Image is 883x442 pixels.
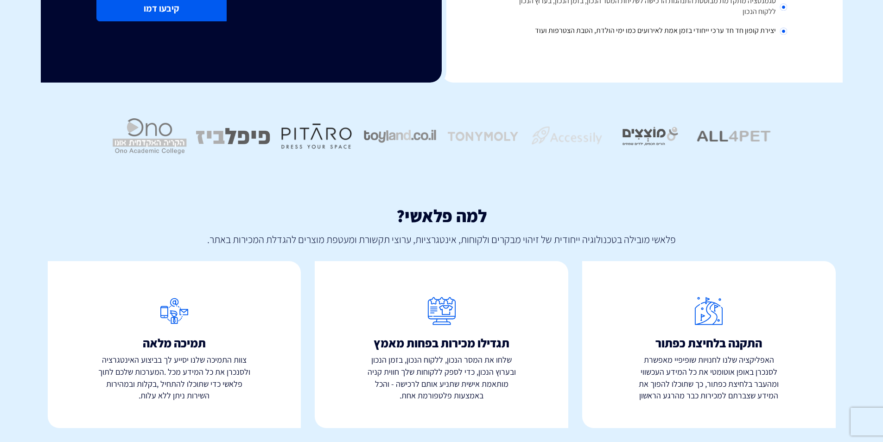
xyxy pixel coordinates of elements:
span: יצירת קופון חד חד ערכי ייחודי בזמן אמת לאירועים כמו ימי הולדת, הטבת הצטרפות ועוד [535,26,776,35]
p: האפליקציה שלנו לחנויות שופיפיי מאפשרת לסנכרן באופן אוטומטי את כל המידע העכשווי ומהעבר בלחיצת כפתו... [582,354,836,402]
img: toyland_old.png [363,109,437,164]
img: pitaro.png [280,109,354,164]
img: tonymoly.png [446,109,521,164]
img: ono.png [113,109,187,164]
p: פלאשי מובילה בטכנולוגיה ייחודית של זיהוי מבקרים ולקוחות, אינטגרציות, ערוצי תקשורת ומעטפת מוצרים ל... [48,225,836,247]
img: mots.png [613,109,687,164]
p: צוות התמיכה שלנו יסייע לך בביצוע האינטגרציה ולסנכרן את כל המידע מכל .המערכות שלכם לתוך פלאשי כדי ... [48,354,301,402]
h3: למה פלאשי? [48,206,836,226]
h4: תגדילו מכירות בפחות מאמץ [315,336,568,350]
img: pipl.png [196,109,270,164]
h4: התקנה בלחיצת כפתור [582,336,836,350]
h4: תמיכה מלאה [48,336,301,350]
img: all.png [697,109,771,164]
img: acess.png [530,109,604,164]
p: שלחו את המסר הנכון, ללקוח הנכון, בזמן הנכון ובערוץ הנכון, כדי לספק ללקוחות שלך חווית קניה מותאמת ... [315,354,568,402]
